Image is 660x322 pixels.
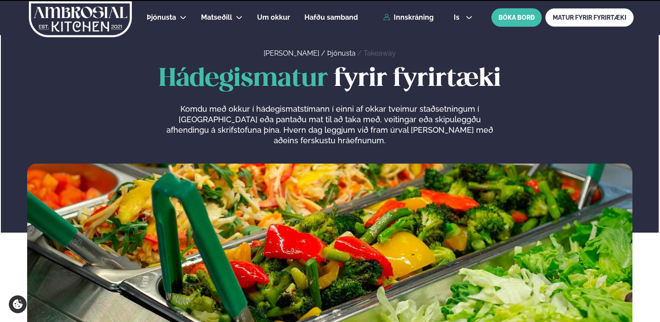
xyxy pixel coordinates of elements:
span: Hafðu samband [304,13,358,21]
span: Um okkur [257,13,290,21]
a: Matseðill [201,12,232,23]
span: Matseðill [201,13,232,21]
a: Þjónusta [327,49,356,57]
h1: fyrir fyrirtæki [27,65,632,93]
img: logo [28,1,133,37]
a: Þjónusta [147,12,176,23]
span: is [454,14,462,21]
a: [PERSON_NAME] [264,49,319,57]
span: Þjónusta [147,13,176,21]
span: Hádegismatur [159,67,328,91]
span: / [321,49,327,57]
button: BÓKA BORÐ [491,8,542,27]
button: is [447,14,480,21]
p: Komdu með okkur í hádegismatstímann í einni af okkar tveimur staðsetningum í [GEOGRAPHIC_DATA] eð... [164,104,495,146]
a: Cookie settings [9,295,27,313]
span: / [357,49,364,57]
a: Takeaway [364,49,396,57]
a: Hafðu samband [304,12,358,23]
a: Um okkur [257,12,290,23]
a: MATUR FYRIR FYRIRTÆKI [545,8,634,27]
a: Innskráning [383,14,434,21]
